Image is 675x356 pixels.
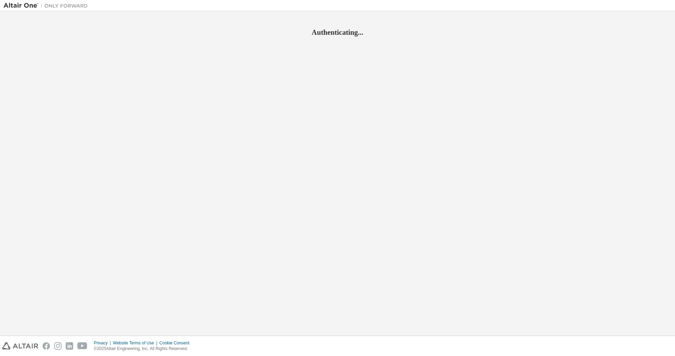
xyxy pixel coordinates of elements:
h2: Authenticating... [4,28,671,37]
img: facebook.svg [43,342,50,350]
img: altair_logo.svg [2,342,38,350]
p: © 2025 Altair Engineering, Inc. All Rights Reserved. [94,346,194,352]
img: linkedin.svg [66,342,73,350]
div: Privacy [94,340,113,346]
img: youtube.svg [77,342,88,350]
div: Website Terms of Use [113,340,159,346]
img: instagram.svg [54,342,62,350]
img: Altair One [4,2,91,9]
div: Cookie Consent [159,340,193,346]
